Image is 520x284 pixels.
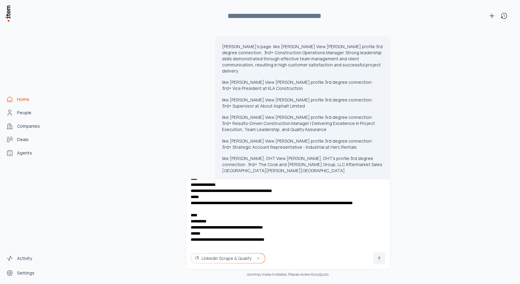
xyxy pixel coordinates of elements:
[17,137,29,143] span: Deals
[195,256,200,261] img: account_manager
[17,150,32,156] span: Agents
[486,10,498,22] button: New conversation
[222,138,383,150] p: like [PERSON_NAME] View [PERSON_NAME] profile 3rd degree connection · 3rd+ Strategic Account Repr...
[17,255,32,261] span: Activity
[17,270,34,276] span: Settings
[373,252,385,264] button: Send message
[222,44,383,74] p: [PERSON_NAME]'s page: like [PERSON_NAME] View [PERSON_NAME] profile 3rd degree connection · 3rd+ ...
[222,97,383,109] p: like [PERSON_NAME] View [PERSON_NAME] profile 3rd degree connection · 3rd+ Supervisor at About As...
[5,5,11,22] img: Item Brain Logo
[4,252,50,264] a: Activity
[4,133,50,146] a: Deals
[4,267,50,279] a: Settings
[4,120,50,132] a: Companies
[222,114,383,133] p: like [PERSON_NAME] View [PERSON_NAME] profile 3rd degree connection · 3rd+ Results-Driven Constru...
[202,255,252,261] span: LinkedIn Scrape & Qualify
[222,155,383,174] p: like [PERSON_NAME], DHT View [PERSON_NAME], DHT’s profile 3rd degree connection · 3rd+ The Cook a...
[247,272,254,277] i: item
[17,123,40,129] span: Companies
[186,272,391,277] div: may make mistakes. Please review its outputs.
[4,107,50,119] a: People
[17,96,29,102] span: Home
[191,253,265,263] button: LinkedIn Scrape & Qualify
[17,110,31,116] span: People
[4,147,50,159] a: Agents
[4,93,50,105] a: Home
[498,10,510,22] button: View history
[222,79,383,91] p: like [PERSON_NAME] View [PERSON_NAME] profile 3rd degree connection · 3rd+ Vice President at KLA ...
